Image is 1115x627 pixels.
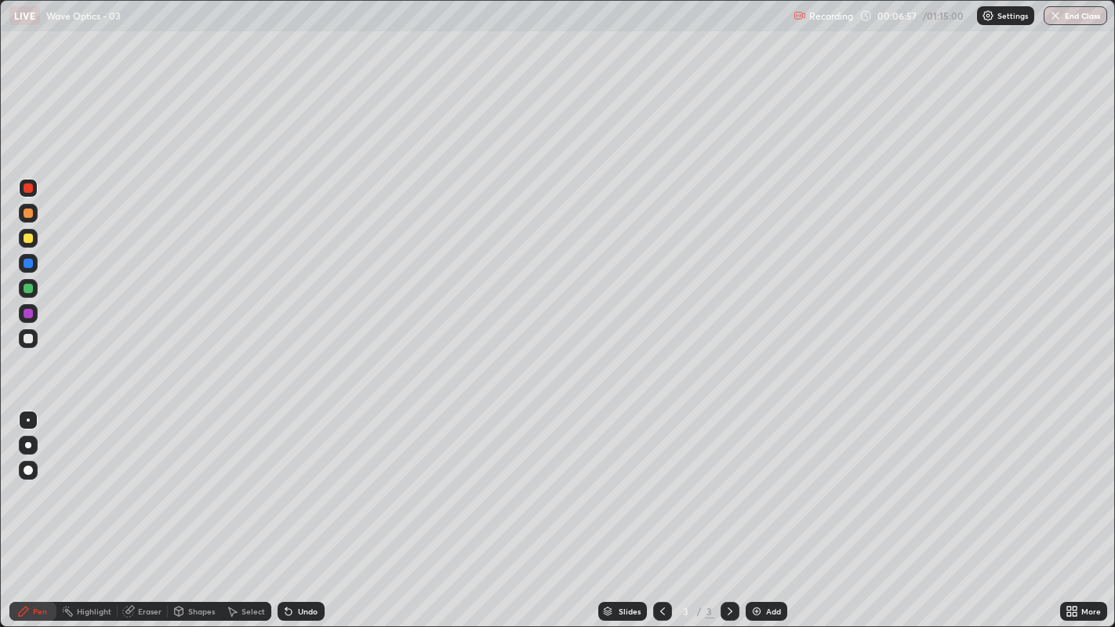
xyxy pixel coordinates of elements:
div: More [1081,607,1101,615]
p: Wave Optics - 03 [46,9,121,22]
div: Select [242,607,265,615]
p: LIVE [14,9,35,22]
button: End Class [1044,6,1107,25]
img: add-slide-button [750,605,763,618]
p: Settings [997,12,1028,20]
div: Slides [619,607,641,615]
div: Shapes [188,607,215,615]
div: Add [766,607,781,615]
img: end-class-cross [1049,9,1062,22]
div: Pen [33,607,47,615]
div: 3 [678,607,694,616]
img: recording.375f2c34.svg [794,9,806,22]
div: 3 [705,604,714,618]
img: class-settings-icons [982,9,994,22]
div: Undo [298,607,318,615]
div: Eraser [138,607,162,615]
div: / [697,607,702,616]
p: Recording [809,10,853,22]
div: Highlight [77,607,111,615]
